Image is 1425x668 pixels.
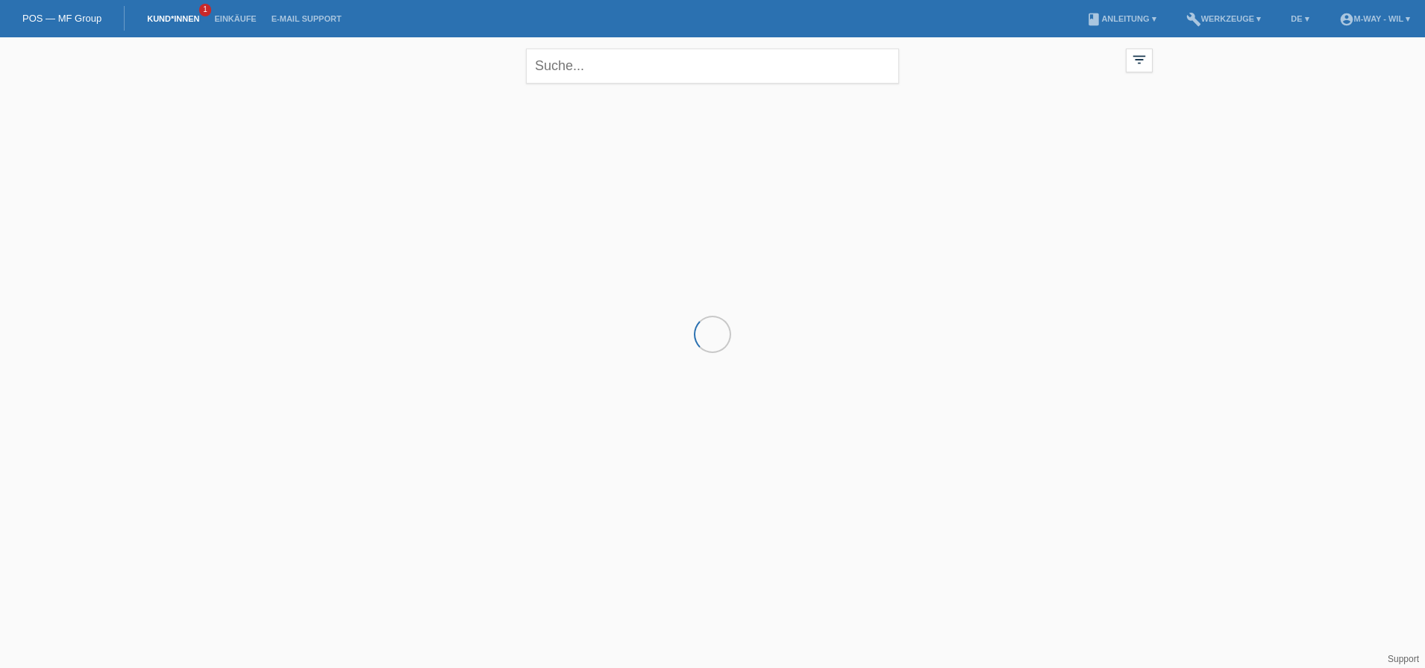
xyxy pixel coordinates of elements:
[1131,51,1147,68] i: filter_list
[1179,14,1269,23] a: buildWerkzeuge ▾
[1079,14,1163,23] a: bookAnleitung ▾
[22,13,101,24] a: POS — MF Group
[1339,12,1354,27] i: account_circle
[199,4,211,16] span: 1
[1283,14,1316,23] a: DE ▾
[1332,14,1418,23] a: account_circlem-way - Wil ▾
[526,49,899,84] input: Suche...
[264,14,349,23] a: E-Mail Support
[1388,654,1419,664] a: Support
[1186,12,1201,27] i: build
[140,14,207,23] a: Kund*innen
[1086,12,1101,27] i: book
[207,14,263,23] a: Einkäufe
